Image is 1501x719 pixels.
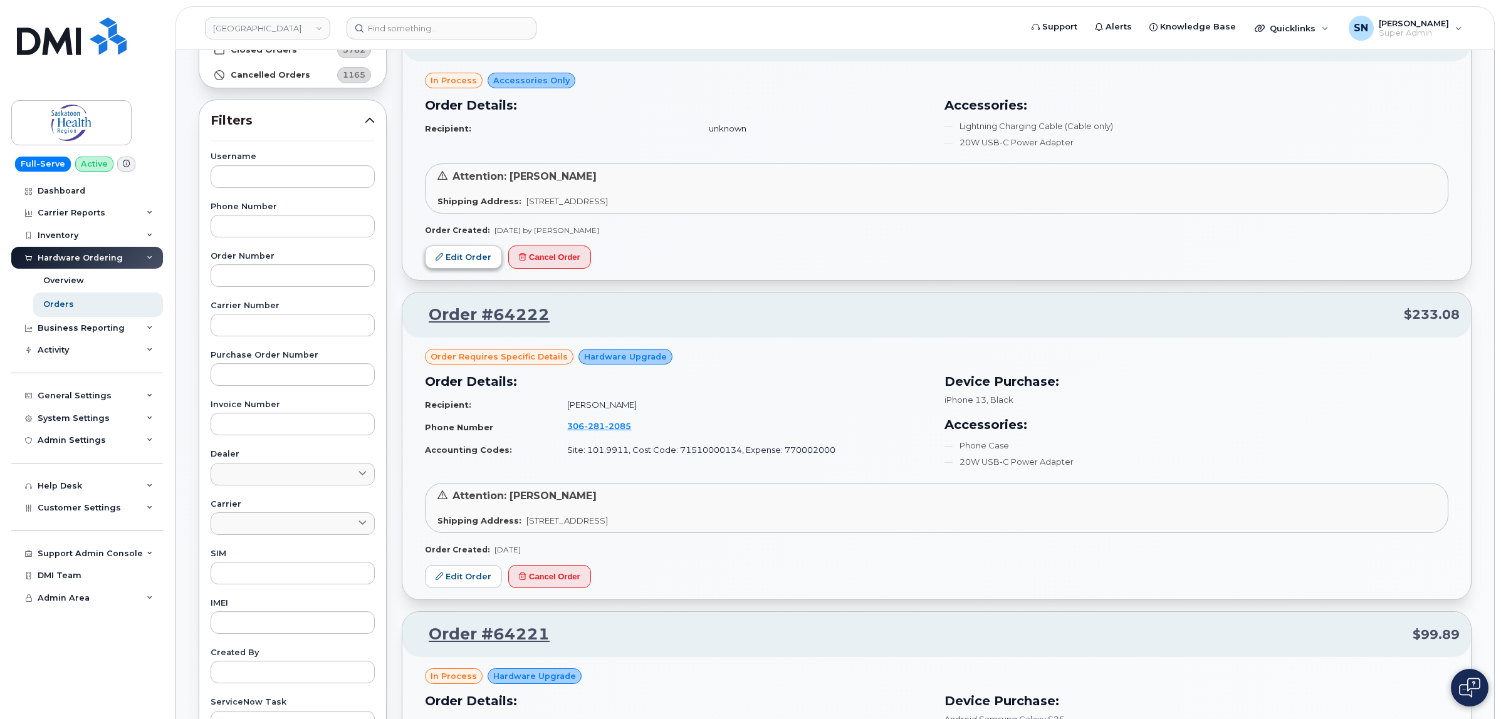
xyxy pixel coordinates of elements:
[526,196,608,206] span: [STREET_ADDRESS]
[508,246,591,269] button: Cancel Order
[431,670,477,682] span: in process
[508,565,591,588] button: Cancel Order
[698,118,929,140] td: unknown
[425,565,502,588] a: Edit Order
[1042,21,1077,33] span: Support
[1141,14,1245,39] a: Knowledge Base
[944,395,986,405] span: iPhone 13
[211,111,365,130] span: Filters
[584,421,605,431] span: 281
[452,490,597,502] span: Attention: [PERSON_NAME]
[211,698,375,706] label: ServiceNow Task
[1246,16,1337,41] div: Quicklinks
[944,120,1449,132] li: Lightning Charging Cable (Cable only)
[1106,21,1132,33] span: Alerts
[944,96,1449,115] h3: Accessories:
[205,17,330,39] a: Saskatoon Health Region
[1379,28,1449,38] span: Super Admin
[944,440,1449,452] li: Phone Case
[1379,18,1449,28] span: [PERSON_NAME]
[211,153,375,161] label: Username
[199,63,386,88] a: Cancelled Orders1165
[231,70,310,80] strong: Cancelled Orders
[211,401,375,409] label: Invoice Number
[425,225,489,235] strong: Order Created:
[343,69,365,81] span: 1165
[437,196,521,206] strong: Shipping Address:
[425,96,929,115] h3: Order Details:
[494,225,599,235] span: [DATE] by [PERSON_NAME]
[1160,21,1236,33] span: Knowledge Base
[211,351,375,359] label: Purchase Order Number
[452,170,597,182] span: Attention: [PERSON_NAME]
[425,372,929,391] h3: Order Details:
[944,691,1449,710] h3: Device Purchase:
[425,246,502,269] a: Edit Order
[1270,23,1315,33] span: Quicklinks
[425,123,471,133] strong: Recipient:
[1404,306,1460,324] span: $233.08
[211,550,375,558] label: SIM
[425,400,471,410] strong: Recipient:
[605,421,631,431] span: 2085
[1459,678,1480,698] img: Open chat
[211,252,375,261] label: Order Number
[1086,14,1141,39] a: Alerts
[211,203,375,211] label: Phone Number
[1354,21,1368,36] span: SN
[425,691,929,710] h3: Order Details:
[494,545,521,554] span: [DATE]
[1413,626,1460,644] span: $99.89
[211,450,375,458] label: Dealer
[567,421,646,431] a: 3062812085
[211,649,375,657] label: Created By
[425,422,493,432] strong: Phone Number
[944,456,1449,468] li: 20W USB-C Power Adapter
[556,439,929,461] td: Site: 101.9911, Cost Code: 71510000134, Expense: 770002000
[493,670,576,682] span: Hardware Upgrade
[347,17,536,39] input: Find something...
[414,304,550,326] a: Order #64222
[1340,16,1471,41] div: Sabrina Nguyen
[584,351,667,363] span: Hardware Upgrade
[556,394,929,416] td: [PERSON_NAME]
[1023,14,1086,39] a: Support
[431,351,568,363] span: Order requires Specific details
[211,500,375,509] label: Carrier
[437,515,521,525] strong: Shipping Address:
[493,75,570,86] span: Accessories Only
[425,545,489,554] strong: Order Created:
[425,445,512,455] strong: Accounting Codes:
[211,302,375,310] label: Carrier Number
[211,599,375,608] label: IMEI
[944,415,1449,434] h3: Accessories:
[944,137,1449,148] li: 20W USB-C Power Adapter
[431,75,477,86] span: in process
[986,395,1013,405] span: , Black
[526,515,608,525] span: [STREET_ADDRESS]
[414,623,550,646] a: Order #64221
[944,372,1449,391] h3: Device Purchase:
[567,421,631,431] span: 306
